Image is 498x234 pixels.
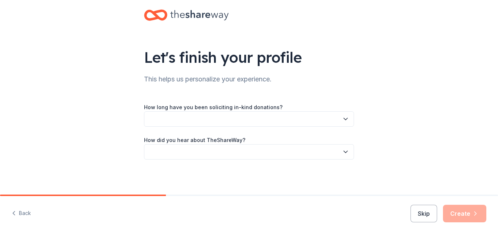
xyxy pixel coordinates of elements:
label: How long have you been soliciting in-kind donations? [144,104,283,111]
button: Back [12,206,31,221]
div: This helps us personalize your experience. [144,73,354,85]
button: Skip [411,205,437,222]
label: How did you hear about TheShareWay? [144,137,245,144]
div: Let's finish your profile [144,47,354,68]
